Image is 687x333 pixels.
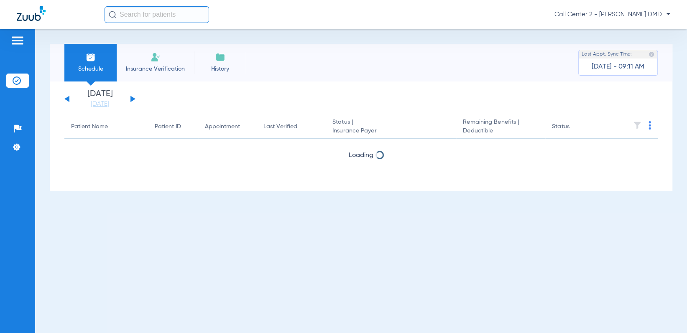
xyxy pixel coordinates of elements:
span: Deductible [463,127,539,135]
th: Status | [326,115,456,139]
img: last sync help info [649,51,654,57]
span: Insurance Verification [123,65,188,73]
th: Remaining Benefits | [456,115,545,139]
span: Last Appt. Sync Time: [582,50,632,58]
span: Schedule [71,65,110,73]
img: Search Icon [109,11,116,18]
th: Status [545,115,602,139]
div: Appointment [205,122,240,131]
input: Search for patients [105,6,209,23]
img: group-dot-blue.svg [649,121,651,130]
img: Manual Insurance Verification [151,52,161,62]
div: Last Verified [263,122,319,131]
div: Patient Name [71,122,108,131]
div: Patient Name [71,122,141,131]
div: Patient ID [155,122,181,131]
div: Last Verified [263,122,297,131]
span: History [200,65,240,73]
div: Appointment [205,122,250,131]
span: Insurance Payer [332,127,449,135]
div: Patient ID [155,122,192,131]
span: Call Center 2 - [PERSON_NAME] DMD [554,10,670,19]
img: Schedule [86,52,96,62]
img: filter.svg [633,121,641,130]
a: [DATE] [75,100,125,108]
span: Loading [349,152,373,159]
img: History [215,52,225,62]
span: [DATE] - 09:11 AM [592,63,644,71]
li: [DATE] [75,90,125,108]
img: Zuub Logo [17,6,46,21]
img: hamburger-icon [11,36,24,46]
